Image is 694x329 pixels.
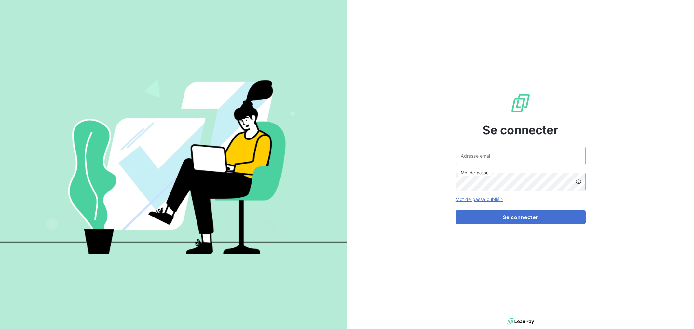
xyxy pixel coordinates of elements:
span: Se connecter [483,121,559,139]
img: logo [507,317,534,326]
img: Logo LeanPay [510,93,531,113]
button: Se connecter [456,210,586,224]
input: placeholder [456,147,586,165]
a: Mot de passe oublié ? [456,196,503,202]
